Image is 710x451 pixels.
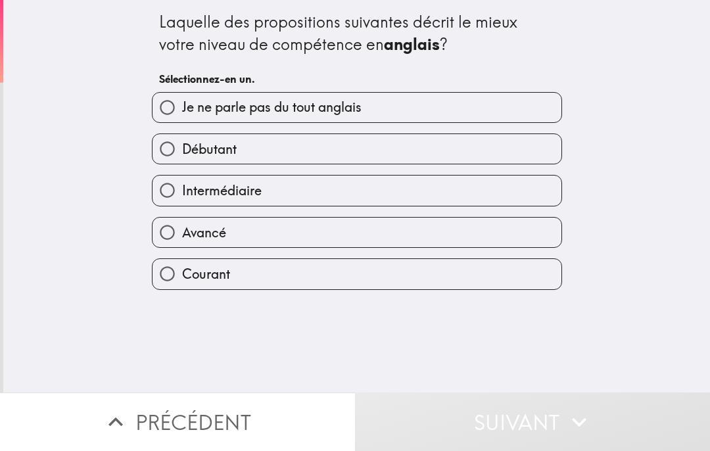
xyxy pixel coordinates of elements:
[384,34,440,54] b: anglais
[153,259,561,289] button: Courant
[153,218,561,247] button: Avancé
[182,140,237,158] span: Débutant
[182,265,230,283] span: Courant
[159,72,555,86] h6: Sélectionnez-en un.
[182,181,262,200] span: Intermédiaire
[182,98,362,116] span: Je ne parle pas du tout anglais
[153,93,561,122] button: Je ne parle pas du tout anglais
[355,392,710,451] button: Suivant
[153,176,561,205] button: Intermédiaire
[159,11,555,55] div: Laquelle des propositions suivantes décrit le mieux votre niveau de compétence en ?
[182,224,226,242] span: Avancé
[153,134,561,164] button: Débutant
